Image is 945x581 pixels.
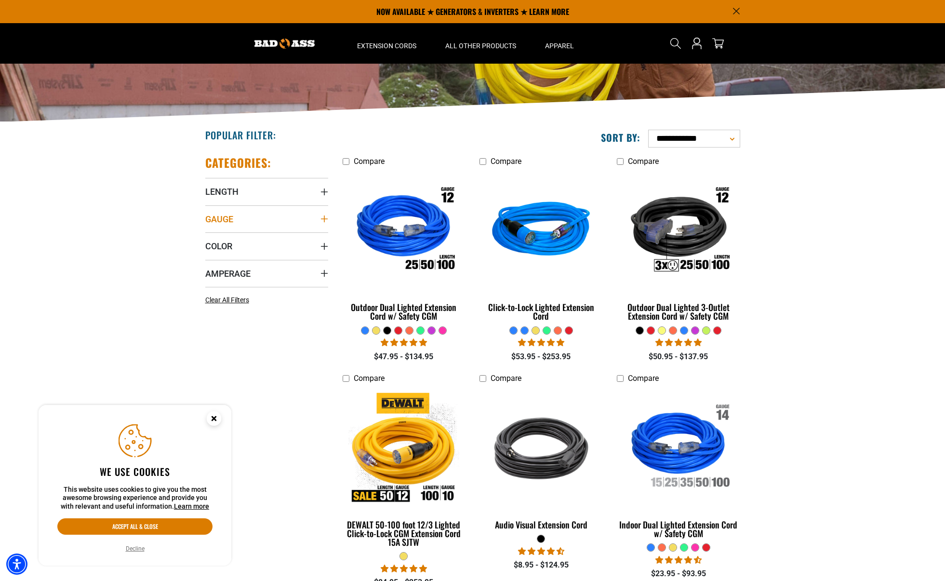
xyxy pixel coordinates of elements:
summary: Apparel [531,23,588,64]
span: Compare [354,374,385,383]
p: This website uses cookies to give you the most awesome browsing experience and provide you with r... [57,486,213,511]
summary: Amperage [205,260,328,287]
summary: Gauge [205,205,328,232]
button: Decline [123,544,147,554]
div: $8.95 - $124.95 [479,559,602,571]
summary: Extension Cords [343,23,431,64]
span: Compare [491,157,521,166]
span: 4.87 stars [518,338,564,347]
div: Outdoor Dual Lighted Extension Cord w/ Safety CGM [343,303,466,320]
span: Compare [628,374,659,383]
a: Outdoor Dual Lighted 3-Outlet Extension Cord w/ Safety CGM Outdoor Dual Lighted 3-Outlet Extensio... [617,171,740,326]
a: cart [710,38,726,49]
div: $50.95 - $137.95 [617,351,740,363]
summary: Length [205,178,328,205]
span: 4.84 stars [381,564,427,573]
img: black [480,392,602,503]
div: DEWALT 50-100 foot 12/3 Lighted Click-to-Lock CGM Extension Cord 15A SJTW [343,520,466,546]
a: Open this option [689,23,705,64]
summary: All Other Products [431,23,531,64]
span: Apparel [545,41,574,50]
a: DEWALT 50-100 foot 12/3 Lighted Click-to-Lock CGM Extension Cord 15A SJTW DEWALT 50-100 foot 12/3... [343,388,466,552]
span: 4.81 stars [381,338,427,347]
h2: Categories: [205,155,272,170]
div: Accessibility Menu [6,554,27,575]
div: Audio Visual Extension Cord [479,520,602,529]
span: Amperage [205,268,251,279]
div: $53.95 - $253.95 [479,351,602,363]
div: Indoor Dual Lighted Extension Cord w/ Safety CGM [617,520,740,538]
span: 4.70 stars [518,547,564,556]
div: $47.95 - $134.95 [343,351,466,363]
img: Indoor Dual Lighted Extension Cord w/ Safety CGM [618,392,739,503]
span: Compare [491,374,521,383]
span: 4.40 stars [655,555,702,565]
a: This website uses cookies to give you the most awesome browsing experience and provide you with r... [174,502,209,510]
a: Outdoor Dual Lighted Extension Cord w/ Safety CGM Outdoor Dual Lighted Extension Cord w/ Safety CGM [343,171,466,326]
span: Extension Cords [357,41,416,50]
img: blue [480,176,602,286]
a: Indoor Dual Lighted Extension Cord w/ Safety CGM Indoor Dual Lighted Extension Cord w/ Safety CGM [617,388,740,543]
span: All Other Products [445,41,516,50]
img: DEWALT 50-100 foot 12/3 Lighted Click-to-Lock CGM Extension Cord 15A SJTW [343,392,465,503]
div: Outdoor Dual Lighted 3-Outlet Extension Cord w/ Safety CGM [617,303,740,320]
summary: Color [205,232,328,259]
h2: We use cookies [57,465,213,478]
span: 4.80 stars [655,338,702,347]
label: Sort by: [601,131,640,144]
span: Color [205,241,232,252]
div: $23.95 - $93.95 [617,568,740,580]
span: Length [205,186,239,197]
img: Outdoor Dual Lighted Extension Cord w/ Safety CGM [343,176,465,286]
span: Compare [628,157,659,166]
button: Accept all & close [57,518,213,535]
span: Clear All Filters [205,296,249,304]
span: Compare [354,157,385,166]
div: Click-to-Lock Lighted Extension Cord [479,303,602,320]
span: Gauge [205,214,233,225]
h2: Popular Filter: [205,129,276,141]
aside: Cookie Consent [39,405,231,566]
a: blue Click-to-Lock Lighted Extension Cord [479,171,602,326]
button: Close this option [197,405,231,435]
summary: Search [668,36,683,51]
a: Clear All Filters [205,295,253,305]
img: Outdoor Dual Lighted 3-Outlet Extension Cord w/ Safety CGM [618,176,739,286]
img: Bad Ass Extension Cords [254,39,315,49]
a: black Audio Visual Extension Cord [479,388,602,535]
